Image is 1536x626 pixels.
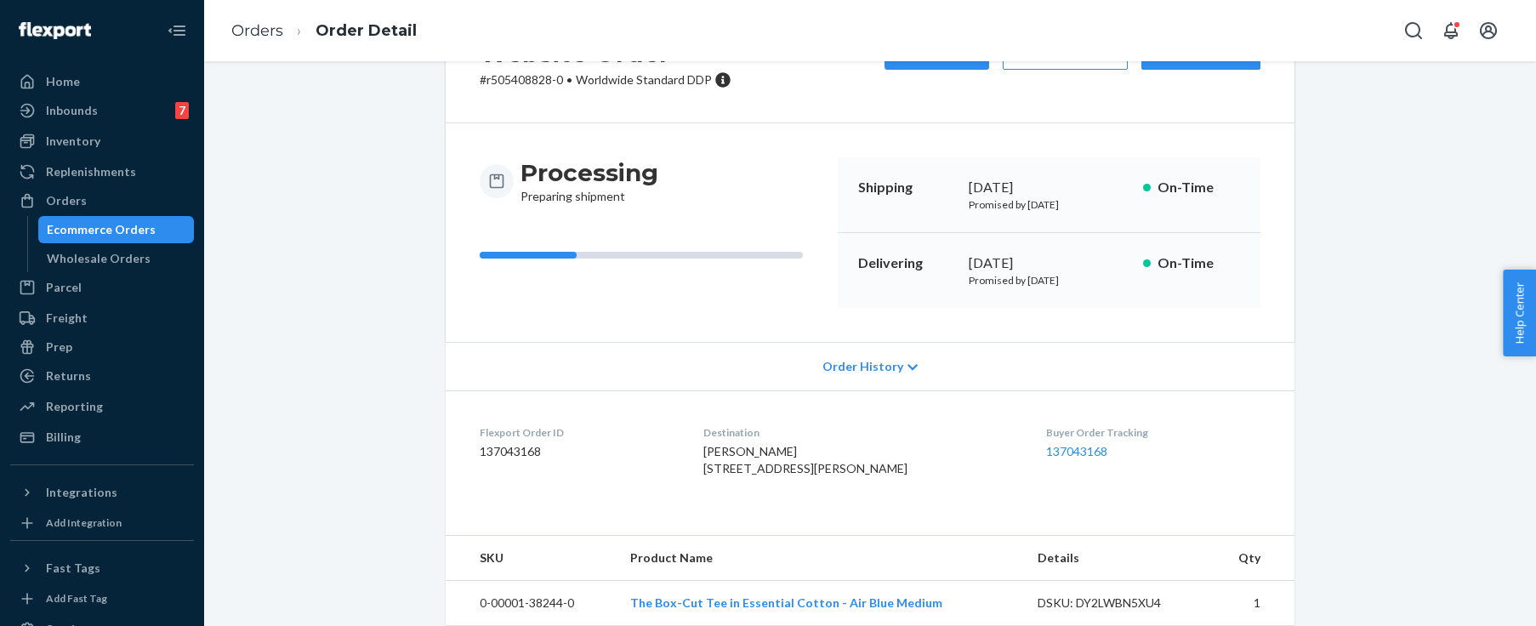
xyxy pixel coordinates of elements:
div: [DATE] [969,178,1129,197]
span: • [566,72,572,87]
button: Open Search Box [1397,14,1431,48]
a: Order Detail [316,21,417,40]
img: Flexport logo [19,22,91,39]
button: Fast Tags [10,555,194,582]
th: Qty [1210,536,1294,581]
td: 0-00001-38244-0 [446,581,617,626]
div: DSKU: DY2LWBN5XU4 [1038,595,1198,612]
div: Orders [46,192,87,209]
a: Ecommerce Orders [38,216,195,243]
dt: Destination [703,425,1020,440]
a: Add Integration [10,513,194,533]
span: Worldwide Standard DDP [576,72,712,87]
ol: breadcrumbs [218,6,430,56]
div: Add Fast Tag [46,591,107,606]
div: [DATE] [969,253,1129,273]
div: Reporting [46,398,103,415]
a: Reporting [10,393,194,420]
dt: Buyer Order Tracking [1046,425,1260,440]
span: [PERSON_NAME] [STREET_ADDRESS][PERSON_NAME] [703,444,907,475]
div: Ecommerce Orders [47,221,156,238]
div: Integrations [46,484,117,501]
p: Shipping [858,178,955,197]
a: Home [10,68,194,95]
p: On-Time [1158,253,1240,273]
div: Home [46,73,80,90]
a: Orders [10,187,194,214]
a: Billing [10,424,194,451]
th: Details [1024,536,1211,581]
a: Inventory [10,128,194,155]
div: Inbounds [46,102,98,119]
button: Open account menu [1471,14,1505,48]
div: Billing [46,429,81,446]
div: Prep [46,339,72,356]
a: Orders [231,21,283,40]
dt: Flexport Order ID [480,425,676,440]
div: Add Integration [46,515,122,530]
p: Promised by [DATE] [969,273,1129,287]
div: Inventory [46,133,100,150]
button: Close Navigation [160,14,194,48]
div: Wholesale Orders [47,250,151,267]
div: Replenishments [46,163,136,180]
a: Inbounds7 [10,97,194,124]
p: # r505408828-0 [480,71,731,88]
h3: Processing [521,157,658,188]
a: Replenishments [10,158,194,185]
button: Help Center [1503,270,1536,356]
a: Prep [10,333,194,361]
p: Promised by [DATE] [969,197,1129,212]
dd: 137043168 [480,443,676,460]
p: Delivering [858,253,955,273]
div: Parcel [46,279,82,296]
div: Freight [46,310,88,327]
a: Add Fast Tag [10,589,194,609]
span: Order History [822,358,903,375]
a: The Box-Cut Tee in Essential Cotton - Air Blue Medium [630,595,942,610]
button: Integrations [10,479,194,506]
button: Open notifications [1434,14,1468,48]
th: SKU [446,536,617,581]
div: 7 [175,102,189,119]
a: 137043168 [1046,444,1107,458]
div: Fast Tags [46,560,100,577]
a: Parcel [10,274,194,301]
a: Wholesale Orders [38,245,195,272]
a: Freight [10,304,194,332]
p: On-Time [1158,178,1240,197]
div: Preparing shipment [521,157,658,205]
td: 1 [1210,581,1294,626]
th: Product Name [617,536,1024,581]
div: Returns [46,367,91,384]
a: Returns [10,362,194,390]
